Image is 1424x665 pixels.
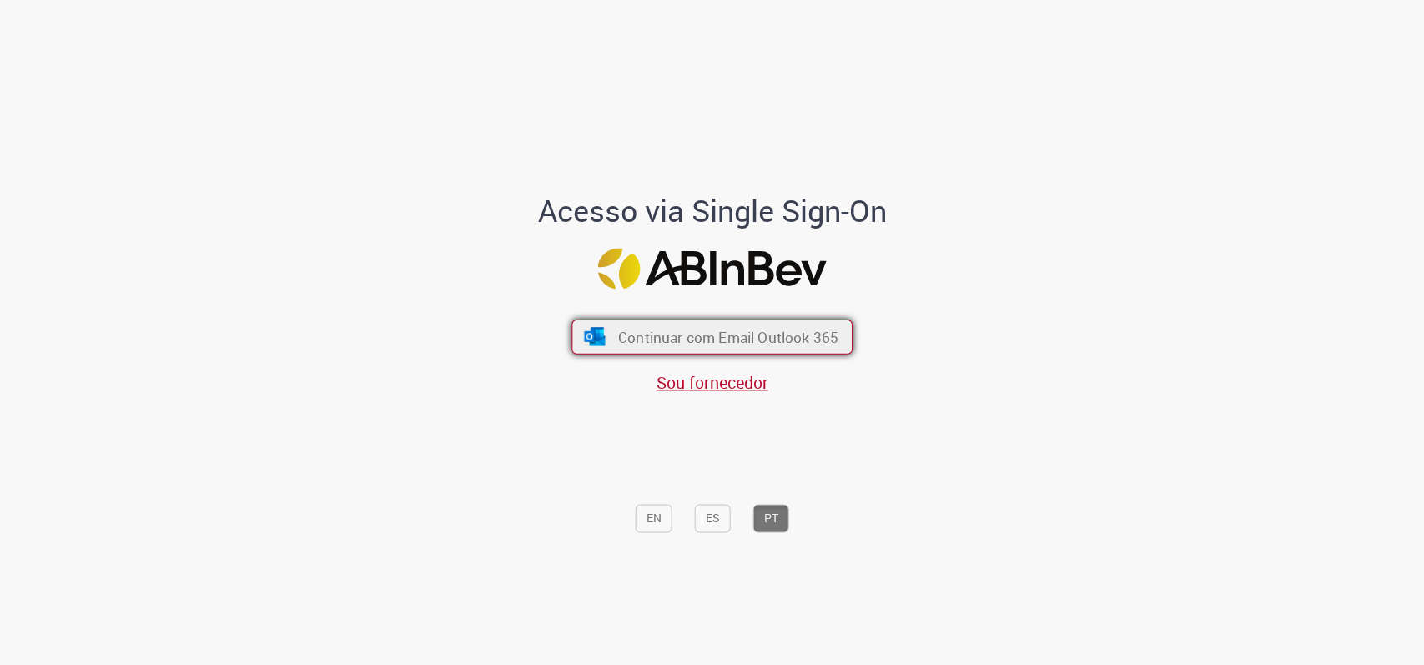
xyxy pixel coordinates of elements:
h1: Acesso via Single Sign-On [481,195,943,229]
button: PT [753,504,789,532]
button: ES [695,504,731,532]
img: Logo ABInBev [598,248,827,289]
button: ícone Azure/Microsoft 360 Continuar com Email Outlook 365 [571,320,853,355]
img: ícone Azure/Microsoft 360 [582,327,606,345]
button: EN [636,504,672,532]
a: Sou fornecedor [657,371,768,394]
span: Continuar com Email Outlook 365 [618,327,838,346]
